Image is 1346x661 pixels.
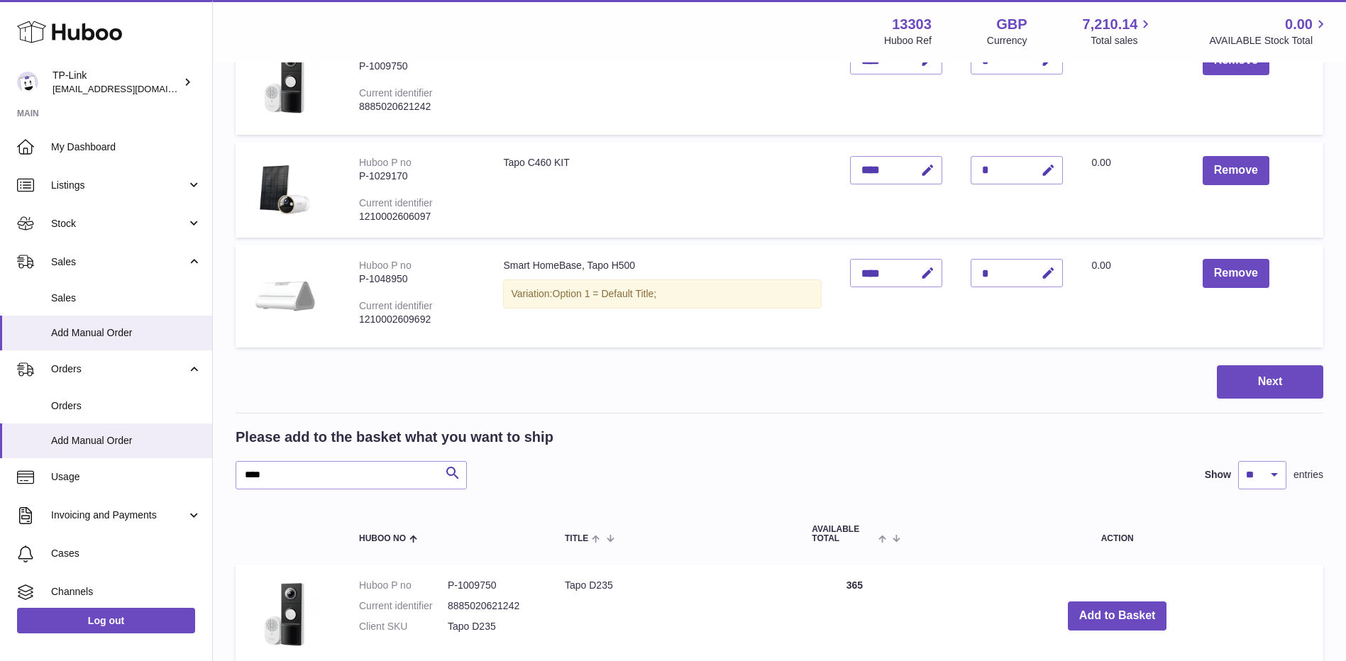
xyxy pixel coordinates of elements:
div: 1210002606097 [359,210,475,223]
button: Remove [1203,156,1269,185]
dd: 8885020621242 [448,599,536,613]
span: Add Manual Order [51,326,202,340]
dd: Tapo D235 [448,620,536,633]
strong: 13303 [892,15,932,34]
td: Tapo D235 [489,32,836,135]
span: Channels [51,585,202,599]
span: Orders [51,399,202,413]
div: Huboo Ref [884,34,932,48]
div: Current identifier [359,300,433,311]
span: Stock [51,217,187,230]
span: Total sales [1091,34,1154,48]
button: Add to Basket [1068,601,1167,631]
strong: GBP [996,15,1027,34]
span: Option 1 = Default Title; [553,288,657,299]
span: Title [565,534,588,543]
div: Current identifier [359,87,433,99]
td: Smart HomeBase, Tapo H500 [489,245,836,348]
th: Action [911,511,1323,557]
div: Currency [987,34,1027,48]
button: Next [1217,365,1323,399]
span: My Dashboard [51,140,202,154]
div: 8885020621242 [359,100,475,113]
dt: Client SKU [359,620,448,633]
div: P-1009750 [359,60,475,73]
span: 0.00 [1091,157,1110,168]
span: Add Manual Order [51,434,202,448]
img: Tapo D235 [250,46,321,117]
dd: P-1009750 [448,579,536,592]
span: Sales [51,291,202,305]
img: gaby.chen@tp-link.com [17,72,38,93]
span: Huboo no [359,534,406,543]
img: Tapo D235 [250,579,321,650]
h2: Please add to the basket what you want to ship [236,428,553,447]
img: Smart HomeBase, Tapo H500 [250,259,321,330]
a: Log out [17,608,195,633]
dt: Current identifier [359,599,448,613]
div: Huboo P no [359,157,412,168]
span: 0.00 [1091,260,1110,271]
img: Tapo C460 KIT [250,156,321,220]
button: Remove [1203,259,1269,288]
span: Invoicing and Payments [51,509,187,522]
div: P-1048950 [359,272,475,286]
span: AVAILABLE Stock Total [1209,34,1329,48]
span: Listings [51,179,187,192]
span: entries [1293,468,1323,482]
div: TP-Link [53,69,180,96]
span: 7,210.14 [1083,15,1138,34]
span: Cases [51,547,202,560]
div: 1210002609692 [359,313,475,326]
label: Show [1205,468,1231,482]
span: [EMAIL_ADDRESS][DOMAIN_NAME] [53,83,209,94]
a: 7,210.14 Total sales [1083,15,1154,48]
span: AVAILABLE Total [812,525,875,543]
div: P-1029170 [359,170,475,183]
div: Variation: [503,279,822,309]
div: Huboo P no [359,260,412,271]
span: Sales [51,255,187,269]
td: Tapo C460 KIT [489,142,836,238]
span: Usage [51,470,202,484]
span: Orders [51,362,187,376]
div: Current identifier [359,197,433,209]
a: 0.00 AVAILABLE Stock Total [1209,15,1329,48]
span: 0.00 [1285,15,1313,34]
dt: Huboo P no [359,579,448,592]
